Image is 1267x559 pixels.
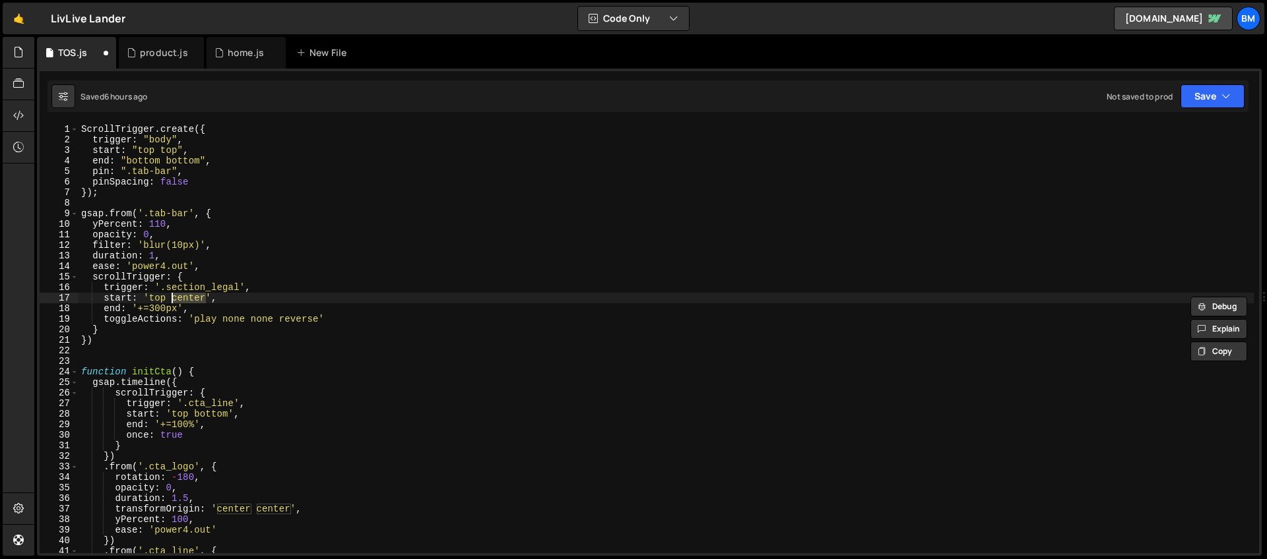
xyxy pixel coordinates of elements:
[40,514,79,525] div: 38
[104,91,148,102] div: 6 hours ago
[40,177,79,187] div: 6
[40,282,79,293] div: 16
[578,7,689,30] button: Code Only
[40,504,79,514] div: 37
[40,293,79,303] div: 17
[40,388,79,398] div: 26
[81,91,148,102] div: Saved
[40,156,79,166] div: 4
[1190,319,1247,339] button: Explain
[1237,7,1260,30] a: bm
[140,46,188,59] div: product.js
[40,525,79,535] div: 39
[40,272,79,282] div: 15
[40,335,79,345] div: 21
[40,440,79,451] div: 31
[40,219,79,229] div: 10
[40,409,79,419] div: 28
[1114,7,1233,30] a: [DOMAIN_NAME]
[40,324,79,335] div: 20
[40,398,79,409] div: 27
[40,377,79,388] div: 25
[1107,91,1173,102] div: Not saved to prod
[40,472,79,483] div: 34
[40,314,79,324] div: 19
[3,3,35,34] a: 🤙
[40,367,79,377] div: 24
[40,451,79,461] div: 32
[40,240,79,250] div: 12
[40,535,79,546] div: 40
[40,124,79,134] div: 1
[296,46,352,59] div: New File
[1190,341,1247,361] button: Copy
[228,46,264,59] div: home.js
[40,303,79,314] div: 18
[40,345,79,356] div: 22
[40,229,79,240] div: 11
[40,419,79,430] div: 29
[40,261,79,272] div: 14
[40,461,79,472] div: 33
[58,46,87,59] div: TOS.js
[40,198,79,208] div: 8
[40,430,79,440] div: 30
[1181,84,1245,108] button: Save
[40,145,79,156] div: 3
[40,546,79,556] div: 41
[1190,297,1247,316] button: Debug
[40,208,79,219] div: 9
[40,187,79,198] div: 7
[51,11,125,26] div: LivLive Lander
[40,166,79,177] div: 5
[40,493,79,504] div: 36
[40,134,79,145] div: 2
[40,483,79,493] div: 35
[40,250,79,261] div: 13
[40,356,79,367] div: 23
